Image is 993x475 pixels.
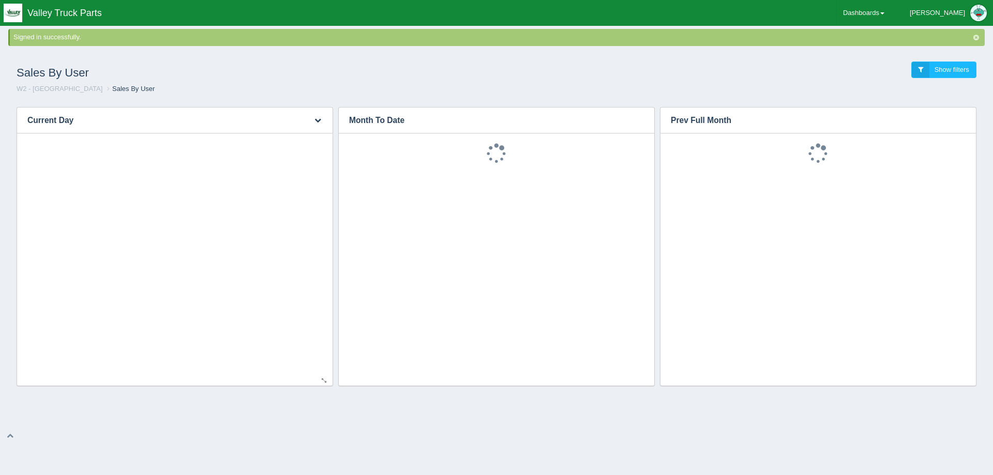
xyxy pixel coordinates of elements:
h3: Current Day [17,108,301,133]
span: Valley Truck Parts [27,8,102,18]
img: Profile Picture [970,5,987,21]
h3: Prev Full Month [660,108,960,133]
h1: Sales By User [17,62,496,84]
img: q1blfpkbivjhsugxdrfq.png [4,4,22,22]
span: Show filters [935,66,969,73]
div: [PERSON_NAME] [910,3,965,23]
a: Show filters [911,62,976,79]
li: Sales By User [104,84,155,94]
h3: Month To Date [339,108,639,133]
div: Signed in successfully. [13,33,983,42]
a: W2 - [GEOGRAPHIC_DATA] [17,85,102,93]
